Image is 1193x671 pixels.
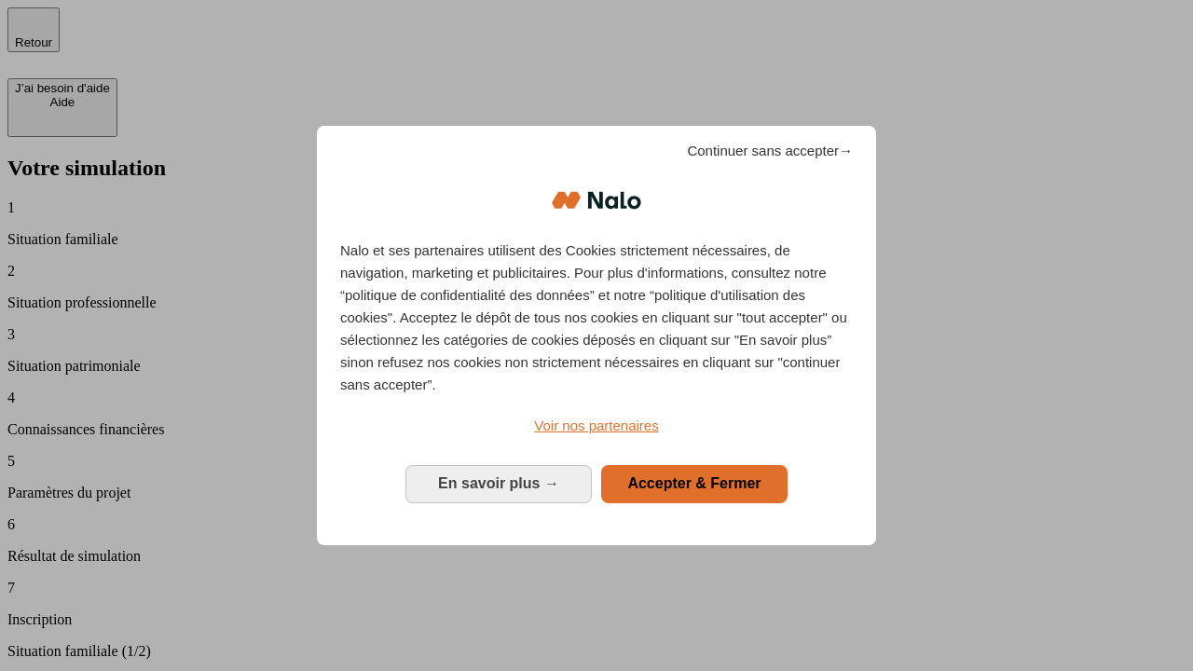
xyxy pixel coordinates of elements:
button: En savoir plus: Configurer vos consentements [405,465,592,502]
a: Voir nos partenaires [340,415,853,437]
span: Voir nos partenaires [534,418,658,433]
button: Accepter & Fermer: Accepter notre traitement des données et fermer [601,465,788,502]
p: Nalo et ses partenaires utilisent des Cookies strictement nécessaires, de navigation, marketing e... [340,240,853,396]
img: Logo [552,172,641,228]
span: En savoir plus → [438,475,559,491]
span: Accepter & Fermer [627,475,761,491]
div: Bienvenue chez Nalo Gestion du consentement [317,126,876,544]
span: Continuer sans accepter→ [687,140,853,162]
